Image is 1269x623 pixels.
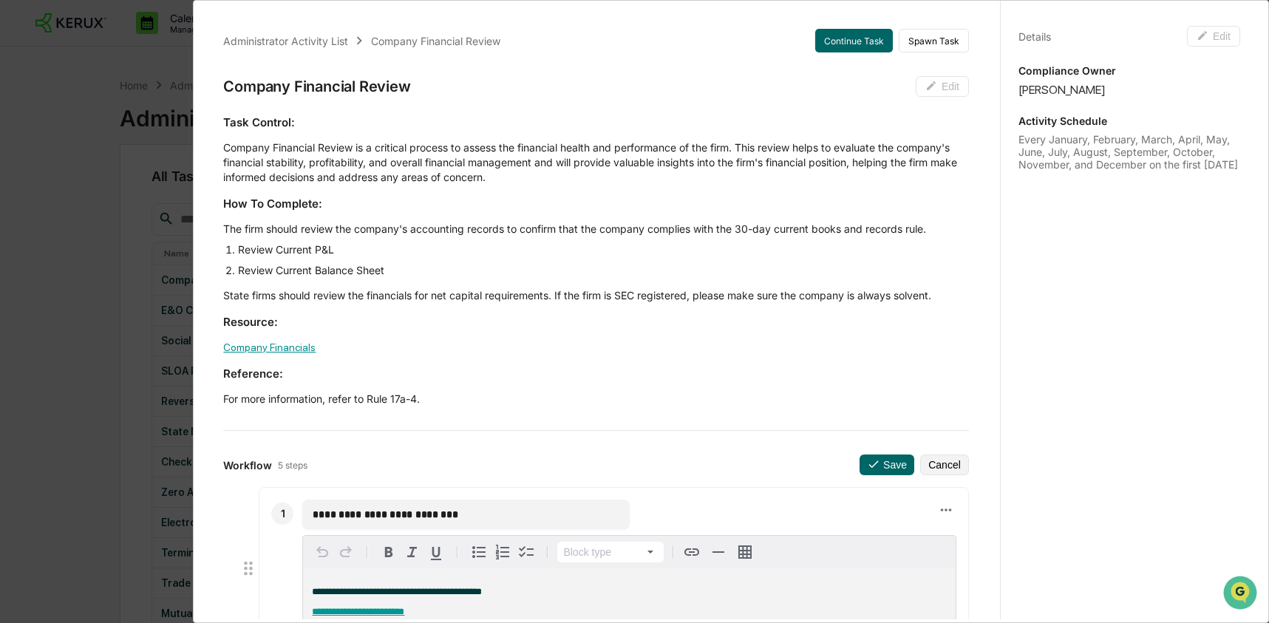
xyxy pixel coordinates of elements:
span: 5 steps [278,460,307,471]
p: Compliance Owner [1018,64,1240,77]
button: Bold [377,540,401,564]
p: The firm should review the company's accounting records to confirm that the company complies with... [223,222,969,236]
button: Start new chat [251,118,269,135]
span: Data Lookup [30,214,93,229]
button: Underline [424,540,448,564]
li: Review Current Balance Sheet [238,263,969,278]
div: Company Financial Review [371,35,500,47]
div: 🔎 [15,216,27,228]
button: Edit [1187,26,1240,47]
iframe: Open customer support [1222,574,1262,614]
strong: Task Control: [223,115,295,129]
a: 🖐️Preclearance [9,180,101,207]
strong: Reference: [223,367,283,381]
div: [PERSON_NAME] [1018,83,1240,97]
p: Activity Schedule [1018,115,1240,127]
a: Powered byPylon [104,250,179,262]
button: Cancel [920,455,969,475]
button: Italic [401,540,424,564]
span: Workflow [223,459,272,471]
p: For more information, refer to Rule 17a-4. [223,392,969,406]
p: Company Financial Review is a critical process to assess the financial health and performance of ... [223,140,969,185]
p: State firms should review the financials for net capital requirements. If the firm is SEC registe... [223,288,969,303]
p: How can we help? [15,31,269,55]
span: Attestations [122,186,183,201]
div: Company Financial Review [223,78,410,95]
img: 1746055101610-c473b297-6a78-478c-a979-82029cc54cd1 [15,113,41,140]
strong: How To Complete: [223,197,322,211]
button: Save [860,455,914,475]
a: Company Financials [223,341,316,353]
button: Edit [916,76,969,97]
button: Continue Task [815,29,893,52]
div: Every January, February, March, April, May, June, July, August, September, October, November, and... [1018,133,1240,171]
div: 🖐️ [15,188,27,200]
div: Details [1018,30,1051,43]
strong: Resource: [223,315,278,329]
div: We're available if you need us! [50,128,187,140]
span: Pylon [147,251,179,262]
div: 🗄️ [107,188,119,200]
button: Block type [557,542,664,562]
span: Preclearance [30,186,95,201]
div: Start new chat [50,113,242,128]
a: 🔎Data Lookup [9,208,99,235]
button: Spawn Task [899,29,969,52]
a: 🗄️Attestations [101,180,189,207]
li: Review Current P&L [238,242,969,257]
div: Administrator Activity List [223,35,348,47]
div: 1 [271,503,293,525]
